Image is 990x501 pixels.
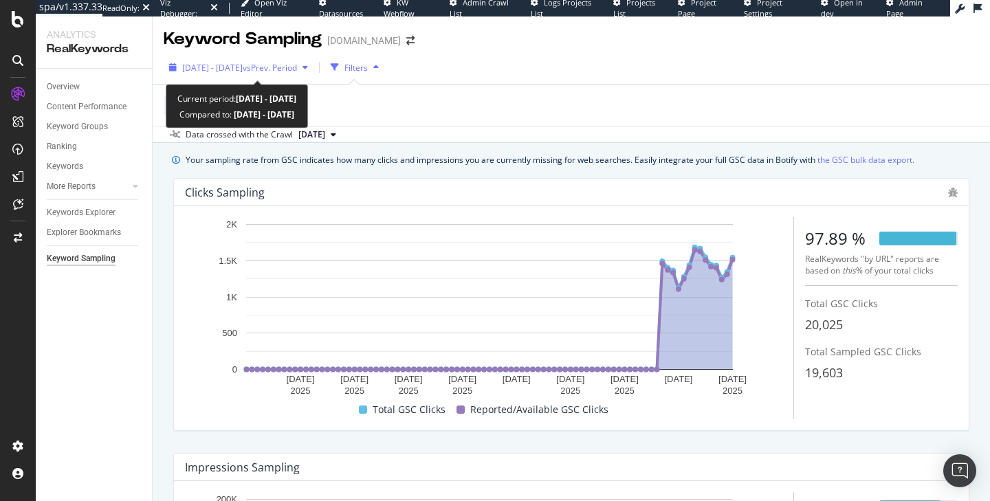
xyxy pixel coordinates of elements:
[47,179,129,194] a: More Reports
[842,265,856,276] i: this
[344,386,364,396] text: 2025
[943,454,976,487] div: Open Intercom Messenger
[47,159,142,174] a: Keywords
[344,62,368,74] div: Filters
[560,386,580,396] text: 2025
[182,62,243,74] span: [DATE] - [DATE]
[164,27,322,51] div: Keyword Sampling
[340,374,368,384] text: [DATE]
[47,252,115,266] div: Keyword Sampling
[102,3,140,14] div: ReadOnly:
[610,374,639,384] text: [DATE]
[47,100,142,114] a: Content Performance
[219,256,237,266] text: 1.5K
[723,386,742,396] text: 2025
[291,386,311,396] text: 2025
[319,8,363,19] span: Datasources
[470,401,608,418] span: Reported/Available GSC Clicks
[47,120,108,134] div: Keyword Groups
[805,316,843,333] span: 20,025
[226,292,237,302] text: 1K
[805,345,921,358] span: Total Sampled GSC Clicks
[287,374,315,384] text: [DATE]
[448,374,476,384] text: [DATE]
[47,159,83,174] div: Keywords
[293,126,342,143] button: [DATE]
[47,140,142,154] a: Ranking
[406,36,415,45] div: arrow-right-arrow-left
[615,386,635,396] text: 2025
[47,205,115,220] div: Keywords Explorer
[556,374,584,384] text: [DATE]
[222,329,237,339] text: 500
[177,91,296,107] div: Current period:
[805,253,958,276] div: RealKeywords "by URL" reports are based on % of your total clicks
[327,34,401,47] div: [DOMAIN_NAME]
[298,129,325,141] span: 2025 Jul. 12th
[232,109,294,120] b: [DATE] - [DATE]
[243,62,297,74] span: vs Prev. Period
[805,297,878,310] span: Total GSC Clicks
[47,140,77,154] div: Ranking
[179,107,294,122] div: Compared to:
[226,219,237,230] text: 2K
[186,129,293,141] div: Data crossed with the Crawl
[47,80,142,94] a: Overview
[452,386,472,396] text: 2025
[948,188,958,197] div: bug
[172,153,971,167] div: info banner
[325,56,384,78] button: Filters
[185,217,793,399] svg: A chart.
[664,374,692,384] text: [DATE]
[185,460,300,474] div: Impressions Sampling
[47,252,142,266] a: Keyword Sampling
[186,153,914,167] div: Your sampling rate from GSC indicates how many clicks and impressions you are currently missing f...
[164,56,313,78] button: [DATE] - [DATE]vsPrev. Period
[805,364,843,381] span: 19,603
[47,205,142,220] a: Keywords Explorer
[817,153,914,167] a: the GSC bulk data export.
[185,186,265,199] div: Clicks Sampling
[47,27,141,41] div: Analytics
[236,93,296,104] b: [DATE] - [DATE]
[503,374,531,384] text: [DATE]
[718,374,747,384] text: [DATE]
[395,374,423,384] text: [DATE]
[47,225,121,240] div: Explorer Bookmarks
[47,225,142,240] a: Explorer Bookmarks
[232,364,237,375] text: 0
[47,120,142,134] a: Keyword Groups
[805,227,866,250] div: 97.89 %
[373,401,445,418] span: Total GSC Clicks
[47,179,96,194] div: More Reports
[47,100,126,114] div: Content Performance
[399,386,419,396] text: 2025
[47,41,141,57] div: RealKeywords
[47,80,80,94] div: Overview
